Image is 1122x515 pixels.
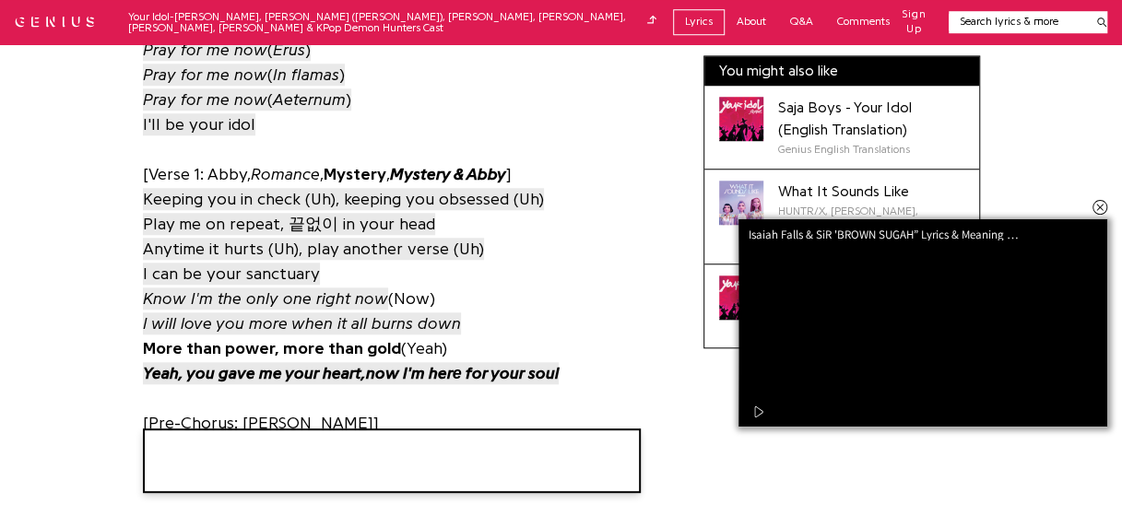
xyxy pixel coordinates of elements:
[719,181,763,225] div: Cover art for What It Sounds Like by HUNTR/X, EJAE, AUDREY NUNA, REI AMI & KPop Demon Hunters Cast
[145,430,639,491] iframe: Tonefuse player
[143,262,320,287] a: I can be your sanctuary
[273,66,339,83] i: In flamas
[143,365,366,381] i: Yeah, you gave me your heart,
[719,275,763,320] div: Cover art for Saja Boys - Your Idol (Romanized) by Genius Romanizations
[143,361,559,386] a: Yeah, you gave me your heart,now I'm herе for your soul
[273,41,305,58] i: Erus
[143,263,320,285] span: I can be your sanctuary
[143,66,267,83] i: Pray for me now
[704,264,979,347] a: Cover art for Saja Boys - Your Idol (Romanized) by Genius RomanizationsSaja Boys - Your Idol (Rom...
[725,9,778,34] a: About
[778,9,825,34] a: Q&A
[273,91,346,108] i: Aeternum
[143,287,388,311] a: Know I'm the only one right now
[251,166,320,182] i: Romance
[143,311,461,336] a: I will love you more when it all burns down
[128,11,656,33] div: Your Idol - [PERSON_NAME], [PERSON_NAME] ([PERSON_NAME]), [PERSON_NAME], [PERSON_NAME], [PERSON_N...
[143,41,267,58] i: Pray for me now
[143,91,267,108] i: Pray for me now
[704,56,979,86] div: You might also like
[778,141,964,158] div: Genius English Translations
[719,97,763,141] div: Cover art for Saja Boys - Your Idol (English Translation) by Genius English Translations
[143,290,388,307] i: Know I'm the only one right now
[324,166,386,182] b: Mystery
[778,203,964,252] div: HUNTR/X, [PERSON_NAME], [PERSON_NAME], REI AMI & KPop Demon Hunters Cast
[704,170,979,264] a: Cover art for What It Sounds Like by HUNTR/X, EJAE, AUDREY NUNA, REI AMI & KPop Demon Hunters Cas...
[949,14,1086,29] input: Search lyrics & more
[749,228,1034,240] div: Isaiah Falls & SiR 'BROWN SUGAH” Lyrics & Meaning | Genius Verified
[143,187,544,262] a: Keeping you in check (Uh), keeping you obsessed (Uh)Play me on repeat, 끝없이 in your headAnytime it...
[778,181,964,203] div: What It Sounds Like
[825,9,902,34] a: Comments
[778,97,964,141] div: Saja Boys - Your Idol (English Translation)
[143,315,461,332] i: I will love you more when it all burns down
[704,86,979,170] a: Cover art for Saja Boys - Your Idol (English Translation) by Genius English TranslationsSaja Boys...
[902,7,927,37] button: Sign Up
[673,9,725,34] a: Lyrics
[143,340,401,357] b: More than power, more than gold
[366,365,559,381] i: now I'm herе for your soul
[143,188,544,260] span: Keeping you in check (Uh), keeping you obsessed (Uh) Play me on repeat, 끝없이 in your head Anytime ...
[390,166,506,182] i: Mystery & Abby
